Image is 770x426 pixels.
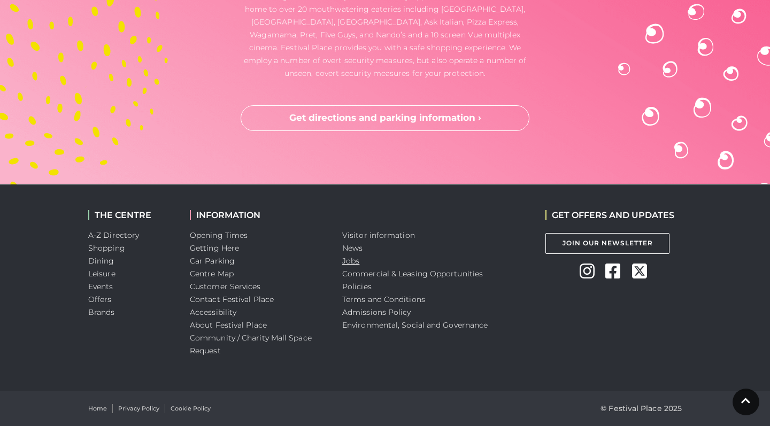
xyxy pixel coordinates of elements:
a: Events [88,282,113,291]
a: Admissions Policy [342,307,411,317]
h2: GET OFFERS AND UPDATES [545,210,674,220]
a: Leisure [88,269,115,278]
a: About Festival Place [190,320,267,330]
a: Offers [88,295,112,304]
a: Shopping [88,243,125,253]
a: Community / Charity Mall Space Request [190,333,312,355]
a: A-Z Directory [88,230,139,240]
a: Dining [88,256,114,266]
a: Join Our Newsletter [545,233,669,254]
a: Jobs [342,256,359,266]
a: Centre Map [190,269,234,278]
a: Policies [342,282,372,291]
h2: THE CENTRE [88,210,174,220]
a: Privacy Policy [118,404,159,413]
p: © Festival Place 2025 [600,402,682,415]
a: Commercial & Leasing Opportunities [342,269,483,278]
a: Brands [88,307,115,317]
a: Car Parking [190,256,235,266]
a: Accessibility [190,307,236,317]
a: Visitor information [342,230,415,240]
a: Home [88,404,107,413]
a: Cookie Policy [171,404,211,413]
a: Terms and Conditions [342,295,425,304]
a: Customer Services [190,282,261,291]
a: Get directions and parking information › [241,105,529,131]
a: Environmental, Social and Governance [342,320,488,330]
a: News [342,243,363,253]
a: Contact Festival Place [190,295,274,304]
a: Getting Here [190,243,239,253]
h2: INFORMATION [190,210,326,220]
a: Opening Times [190,230,248,240]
